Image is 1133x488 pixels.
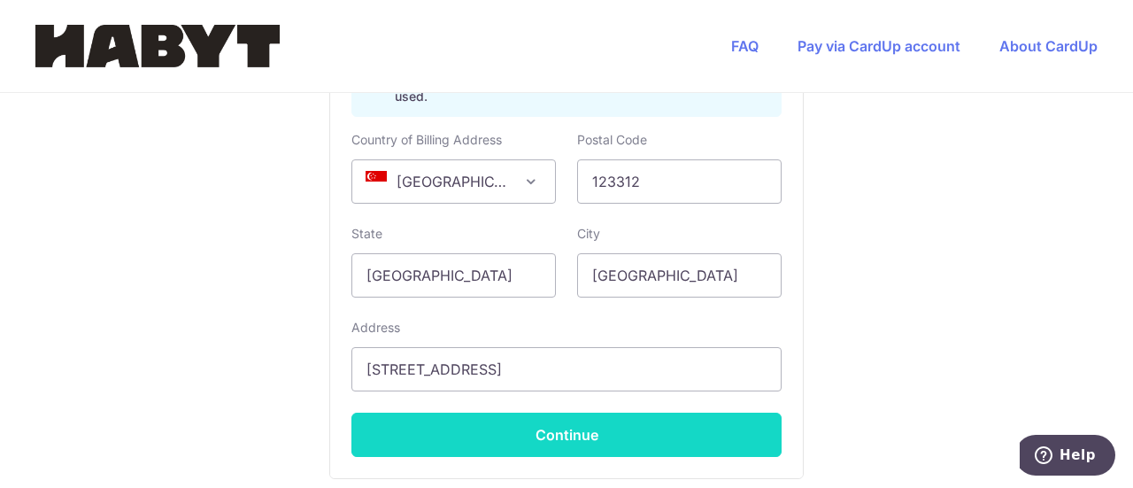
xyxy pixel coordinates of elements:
[999,37,1098,55] a: About CardUp
[798,37,960,55] a: Pay via CardUp account
[577,159,782,204] input: Example 123456
[577,131,647,149] label: Postal Code
[351,319,400,337] label: Address
[351,413,782,457] button: Continue
[351,225,382,243] label: State
[351,159,556,204] span: Singapore
[352,160,555,203] span: Singapore
[351,131,502,149] label: Country of Billing Address
[731,37,759,55] a: FAQ
[577,225,600,243] label: City
[1020,435,1115,479] iframe: Opens a widget where you can find more information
